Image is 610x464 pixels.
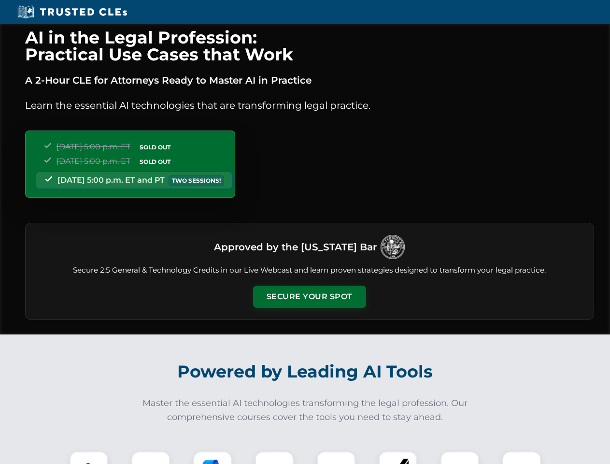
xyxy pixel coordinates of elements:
span: [DATE] 5:00 p.m. ET [57,157,130,166]
h3: Approved by the [US_STATE] Bar [214,238,377,256]
span: [DATE] 5:00 p.m. ET [57,142,130,151]
p: Learn the essential AI technologies that are transforming legal practice. [25,98,594,113]
img: Trusted CLEs [14,5,130,19]
p: Master the essential AI technologies transforming the legal profession. Our comprehensive courses... [136,396,474,424]
span: SOLD OUT [136,142,174,152]
button: Secure Your Spot [253,286,366,308]
p: Secure 2.5 General & Technology Credits in our Live Webcast and learn proven strategies designed ... [37,265,582,276]
span: SOLD OUT [136,157,174,167]
h1: AI in the Legal Profession: Practical Use Cases that Work [25,29,594,63]
img: Logo [381,235,405,259]
p: A 2-Hour CLE for Attorneys Ready to Master AI in Practice [25,72,594,88]
h2: Powered by Leading AI Tools [38,355,573,389]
